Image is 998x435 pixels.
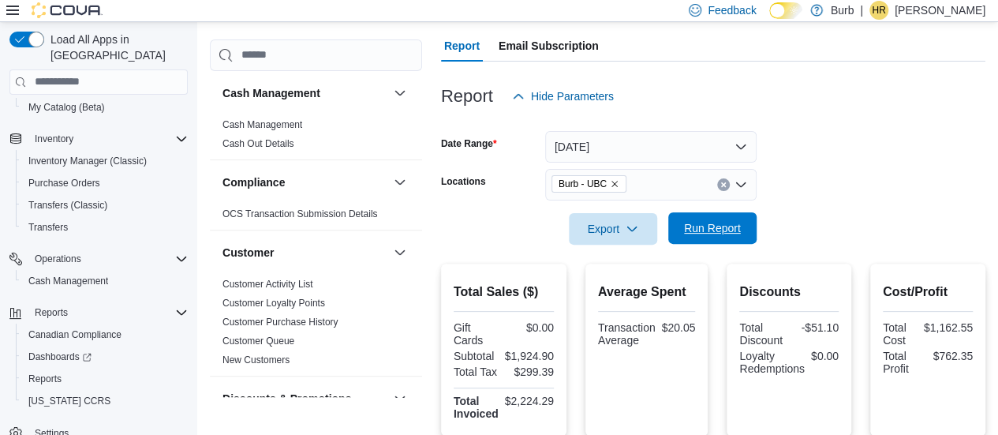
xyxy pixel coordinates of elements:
[16,346,194,368] a: Dashboards
[454,366,501,378] div: Total Tax
[739,350,805,375] div: Loyalty Redemptions
[391,243,409,262] button: Customer
[28,303,188,322] span: Reports
[872,1,885,20] span: HR
[16,368,194,390] button: Reports
[22,369,188,388] span: Reports
[222,316,338,328] span: Customer Purchase History
[22,272,114,291] a: Cash Management
[222,174,387,190] button: Compliance
[3,248,194,270] button: Operations
[22,218,74,237] a: Transfers
[391,84,409,103] button: Cash Management
[598,321,656,347] div: Transaction Average
[210,115,422,159] div: Cash Management
[22,174,188,193] span: Purchase Orders
[531,88,614,104] span: Hide Parameters
[222,138,294,149] a: Cash Out Details
[22,98,111,117] a: My Catalog (Beta)
[391,389,409,408] button: Discounts & Promotions
[222,298,325,309] a: Customer Loyalty Points
[28,199,107,212] span: Transfers (Classic)
[222,336,294,347] a: Customer Queue
[28,129,188,148] span: Inventory
[222,85,387,101] button: Cash Management
[222,174,285,190] h3: Compliance
[505,350,554,362] div: $1,924.90
[883,283,973,302] h2: Cost/Profit
[831,1,854,20] p: Burb
[222,118,302,131] span: Cash Management
[28,155,147,167] span: Inventory Manager (Classic)
[769,19,770,20] span: Dark Mode
[222,245,387,261] button: Customer
[578,213,648,245] span: Export
[860,1,863,20] p: |
[222,317,338,328] a: Customer Purchase History
[559,176,607,192] span: Burb - UBC
[454,321,501,347] div: Gift Cards
[883,321,918,347] div: Total Cost
[222,279,313,290] a: Customer Activity List
[551,175,626,193] span: Burb - UBC
[506,81,620,112] button: Hide Parameters
[16,172,194,194] button: Purchase Orders
[16,150,194,172] button: Inventory Manager (Classic)
[28,101,105,114] span: My Catalog (Beta)
[506,321,554,334] div: $0.00
[499,30,599,62] span: Email Subscription
[28,221,68,234] span: Transfers
[22,152,153,171] a: Inventory Manager (Classic)
[16,324,194,346] button: Canadian Compliance
[545,131,757,163] button: [DATE]
[684,220,741,236] span: Run Report
[734,178,747,191] button: Open list of options
[22,174,107,193] a: Purchase Orders
[569,213,657,245] button: Export
[22,152,188,171] span: Inventory Manager (Classic)
[444,30,480,62] span: Report
[454,283,554,302] h2: Total Sales ($)
[22,196,114,215] a: Transfers (Classic)
[792,321,839,334] div: -$51.10
[210,204,422,230] div: Compliance
[28,373,62,385] span: Reports
[610,179,619,189] button: Remove Burb - UBC from selection in this group
[3,302,194,324] button: Reports
[662,321,696,334] div: $20.05
[769,2,802,19] input: Dark Mode
[222,335,294,347] span: Customer Queue
[441,137,497,150] label: Date Range
[739,321,786,347] div: Total Discount
[598,283,695,302] h2: Average Spent
[869,1,888,20] div: Harsha Ramasamy
[22,347,188,366] span: Dashboards
[441,175,486,188] label: Locations
[22,392,188,411] span: Washington CCRS
[924,321,973,334] div: $1,162.55
[28,303,74,322] button: Reports
[28,275,108,287] span: Cash Management
[739,283,839,302] h2: Discounts
[22,392,117,411] a: [US_STATE] CCRS
[22,272,188,291] span: Cash Management
[717,178,730,191] button: Clear input
[22,325,188,344] span: Canadian Compliance
[441,87,493,106] h3: Report
[28,177,100,189] span: Purchase Orders
[28,249,188,268] span: Operations
[454,350,499,362] div: Subtotal
[222,85,320,101] h3: Cash Management
[22,347,98,366] a: Dashboards
[16,216,194,238] button: Transfers
[883,350,925,375] div: Total Profit
[222,391,387,407] button: Discounts & Promotions
[28,351,92,363] span: Dashboards
[35,306,68,319] span: Reports
[16,96,194,118] button: My Catalog (Beta)
[35,253,81,265] span: Operations
[931,350,973,362] div: $762.35
[454,395,499,420] strong: Total Invoiced
[32,2,103,18] img: Cova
